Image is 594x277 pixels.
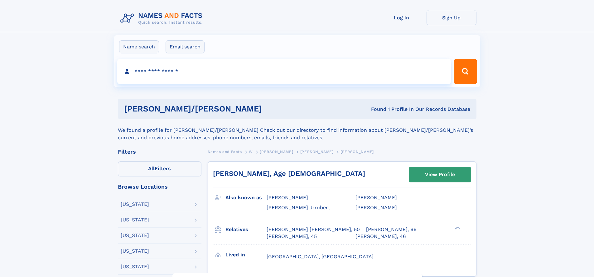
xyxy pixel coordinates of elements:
[225,224,267,235] h3: Relatives
[267,233,317,240] a: [PERSON_NAME], 45
[267,254,374,260] span: [GEOGRAPHIC_DATA], [GEOGRAPHIC_DATA]
[366,226,417,233] a: [PERSON_NAME], 66
[121,264,149,269] div: [US_STATE]
[260,150,293,154] span: [PERSON_NAME]
[121,217,149,222] div: [US_STATE]
[124,105,316,113] h1: [PERSON_NAME]/[PERSON_NAME]
[267,205,330,210] span: [PERSON_NAME] Jrrobert
[267,195,308,200] span: [PERSON_NAME]
[340,150,374,154] span: [PERSON_NAME]
[118,184,201,190] div: Browse Locations
[213,170,365,177] a: [PERSON_NAME], Age [DEMOGRAPHIC_DATA]
[409,167,471,182] a: View Profile
[208,148,242,156] a: Names and Facts
[427,10,476,25] a: Sign Up
[117,59,451,84] input: search input
[121,202,149,207] div: [US_STATE]
[355,205,397,210] span: [PERSON_NAME]
[121,249,149,254] div: [US_STATE]
[267,226,360,233] a: [PERSON_NAME] [PERSON_NAME], 50
[225,250,267,260] h3: Lived in
[355,233,406,240] a: [PERSON_NAME], 46
[119,40,159,53] label: Name search
[118,161,201,176] label: Filters
[260,148,293,156] a: [PERSON_NAME]
[377,10,427,25] a: Log In
[118,149,201,155] div: Filters
[121,233,149,238] div: [US_STATE]
[166,40,205,53] label: Email search
[118,119,476,141] div: We found a profile for [PERSON_NAME]/[PERSON_NAME] Check out our directory to find information ab...
[454,59,477,84] button: Search Button
[425,167,455,182] div: View Profile
[453,226,461,230] div: ❯
[118,10,208,27] img: Logo Names and Facts
[300,150,334,154] span: [PERSON_NAME]
[316,106,470,113] div: Found 1 Profile In Our Records Database
[249,148,253,156] a: W
[249,150,253,154] span: W
[355,195,397,200] span: [PERSON_NAME]
[300,148,334,156] a: [PERSON_NAME]
[225,192,267,203] h3: Also known as
[148,166,155,171] span: All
